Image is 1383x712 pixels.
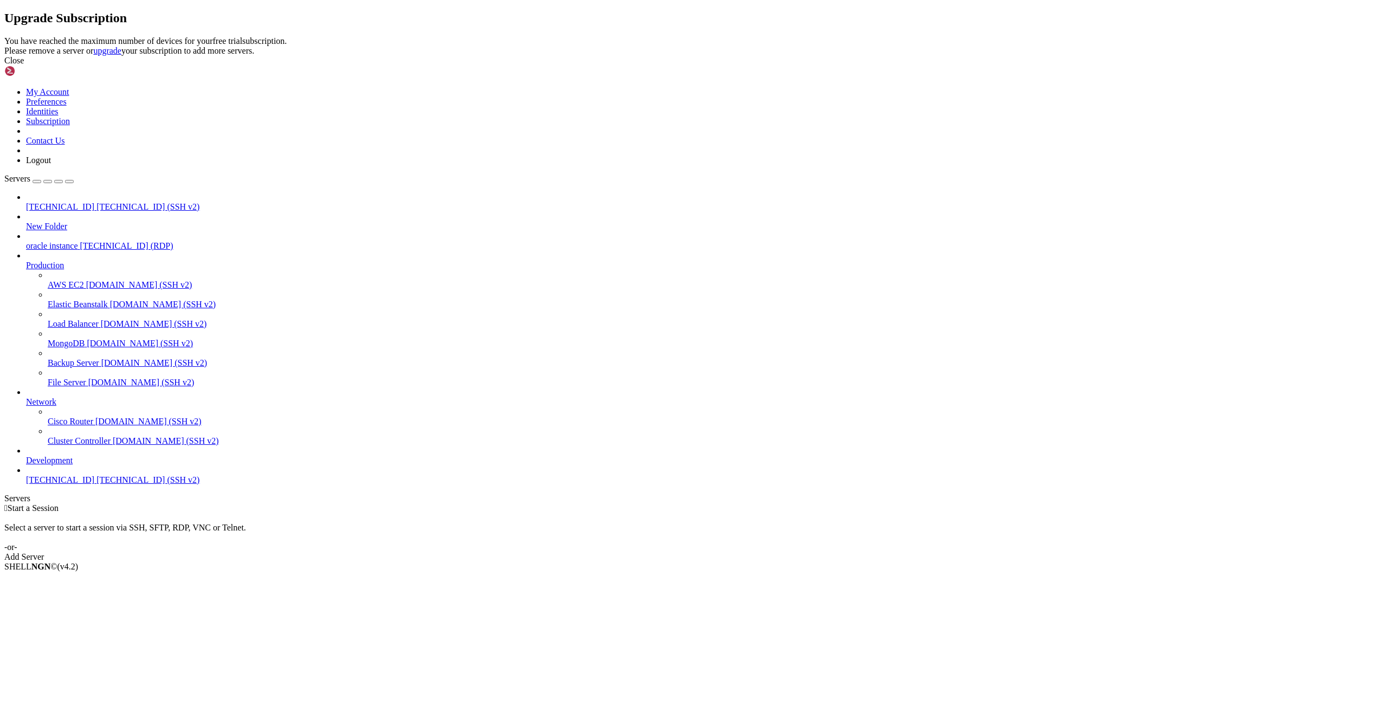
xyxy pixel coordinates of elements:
a: Backup Server [DOMAIN_NAME] (SSH v2) [48,358,1379,368]
img: Shellngn [4,66,67,76]
a: Servers [4,174,74,183]
li: Production [26,251,1379,387]
a: File Server [DOMAIN_NAME] (SSH v2) [48,378,1379,387]
li: Load Balancer [DOMAIN_NAME] (SSH v2) [48,309,1379,329]
a: Preferences [26,97,67,106]
span: Elastic Beanstalk [48,300,108,309]
a: Logout [26,156,51,165]
li: [TECHNICAL_ID] [TECHNICAL_ID] (SSH v2) [26,465,1379,485]
span: [TECHNICAL_ID] (SSH v2) [96,202,199,211]
span: AWS EC2 [48,280,84,289]
span: Load Balancer [48,319,99,328]
span: [TECHNICAL_ID] (RDP) [80,241,173,250]
a: Elastic Beanstalk [DOMAIN_NAME] (SSH v2) [48,300,1379,309]
span: [DOMAIN_NAME] (SSH v2) [101,319,207,328]
li: Cluster Controller [DOMAIN_NAME] (SSH v2) [48,426,1379,446]
a: New Folder [26,222,1379,231]
a: Cisco Router [DOMAIN_NAME] (SSH v2) [48,417,1379,426]
span: [DOMAIN_NAME] (SSH v2) [110,300,216,309]
a: [TECHNICAL_ID] [TECHNICAL_ID] (SSH v2) [26,202,1379,212]
span: [TECHNICAL_ID] [26,202,94,211]
span: [DOMAIN_NAME] (SSH v2) [101,358,208,367]
a: Contact Us [26,136,65,145]
span: Production [26,261,64,270]
span: [TECHNICAL_ID] (SSH v2) [96,475,199,484]
div: Close [4,56,1379,66]
span:  [4,503,8,513]
a: My Account [26,87,69,96]
li: Network [26,387,1379,446]
li: Development [26,446,1379,465]
span: [DOMAIN_NAME] (SSH v2) [88,378,195,387]
a: [TECHNICAL_ID] [TECHNICAL_ID] (SSH v2) [26,475,1379,485]
a: Load Balancer [DOMAIN_NAME] (SSH v2) [48,319,1379,329]
span: SHELL © [4,562,78,571]
span: [DOMAIN_NAME] (SSH v2) [86,280,192,289]
a: Cluster Controller [DOMAIN_NAME] (SSH v2) [48,436,1379,446]
span: Network [26,397,56,406]
span: Cisco Router [48,417,93,426]
div: You have reached the maximum number of devices for your free trial subscription. Please remove a ... [4,36,1379,56]
span: MongoDB [48,339,85,348]
a: oracle instance [TECHNICAL_ID] (RDP) [26,241,1379,251]
span: 4.2.0 [57,562,79,571]
div: Servers [4,494,1379,503]
span: Servers [4,174,30,183]
li: New Folder [26,212,1379,231]
span: Backup Server [48,358,99,367]
span: File Server [48,378,86,387]
a: AWS EC2 [DOMAIN_NAME] (SSH v2) [48,280,1379,290]
div: Select a server to start a session via SSH, SFTP, RDP, VNC or Telnet. -or- [4,513,1379,552]
b: NGN [31,562,51,571]
li: Cisco Router [DOMAIN_NAME] (SSH v2) [48,407,1379,426]
span: Cluster Controller [48,436,111,445]
span: Start a Session [8,503,59,513]
li: Backup Server [DOMAIN_NAME] (SSH v2) [48,348,1379,368]
li: [TECHNICAL_ID] [TECHNICAL_ID] (SSH v2) [26,192,1379,212]
span: New Folder [26,222,67,231]
a: Subscription [26,116,70,126]
span: [DOMAIN_NAME] (SSH v2) [113,436,219,445]
li: oracle instance [TECHNICAL_ID] (RDP) [26,231,1379,251]
a: Production [26,261,1379,270]
a: MongoDB [DOMAIN_NAME] (SSH v2) [48,339,1379,348]
li: MongoDB [DOMAIN_NAME] (SSH v2) [48,329,1379,348]
span: Development [26,456,73,465]
li: AWS EC2 [DOMAIN_NAME] (SSH v2) [48,270,1379,290]
span: [TECHNICAL_ID] [26,475,94,484]
h2: Upgrade Subscription [4,11,1379,25]
div: Add Server [4,552,1379,562]
span: oracle instance [26,241,78,250]
li: File Server [DOMAIN_NAME] (SSH v2) [48,368,1379,387]
a: Network [26,397,1379,407]
span: [DOMAIN_NAME] (SSH v2) [87,339,193,348]
a: Development [26,456,1379,465]
li: Elastic Beanstalk [DOMAIN_NAME] (SSH v2) [48,290,1379,309]
a: upgrade [93,46,121,55]
span: [DOMAIN_NAME] (SSH v2) [95,417,202,426]
a: Identities [26,107,59,116]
